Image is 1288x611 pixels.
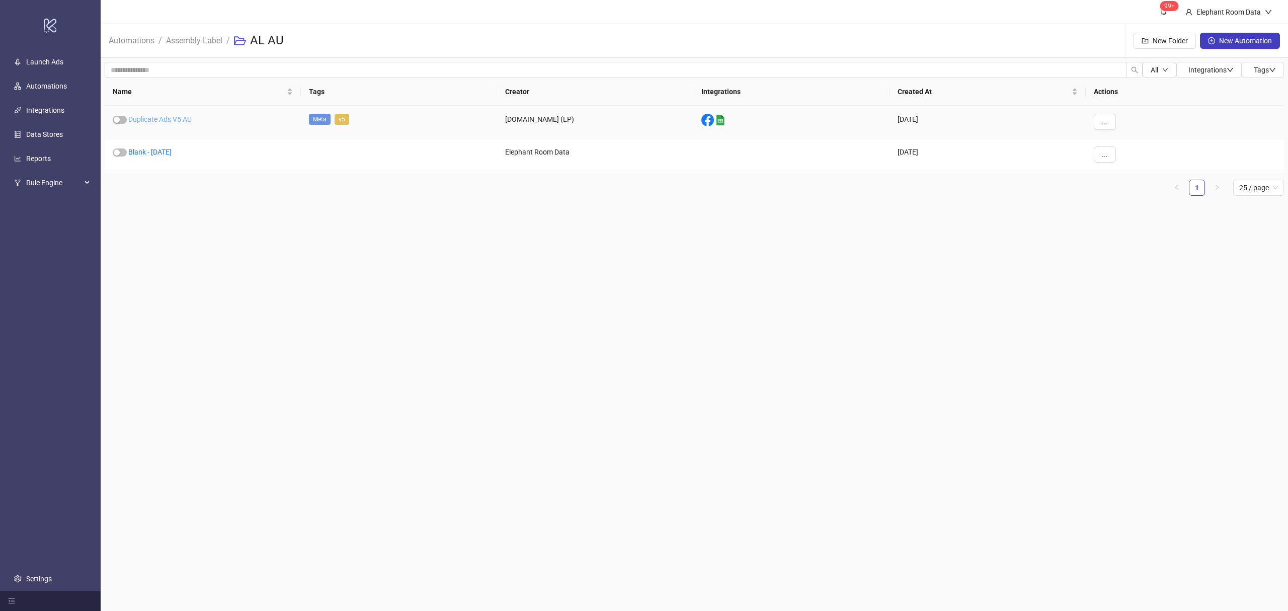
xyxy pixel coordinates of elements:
span: New Automation [1219,37,1272,45]
a: Automations [107,34,156,45]
div: [DATE] [890,106,1086,138]
a: Integrations [26,106,64,114]
span: Tags [1254,66,1276,74]
span: Rule Engine [26,173,82,193]
th: Tags [301,78,497,106]
th: Created At [890,78,1086,106]
span: search [1131,66,1138,73]
span: folder-add [1142,37,1149,44]
span: menu-fold [8,597,15,604]
span: 25 / page [1239,180,1278,195]
a: Settings [26,575,52,583]
span: New Folder [1153,37,1188,45]
span: folder-open [234,35,246,47]
span: Name [113,86,285,97]
li: / [158,25,162,57]
span: down [1265,9,1272,16]
span: ... [1102,150,1108,159]
a: Blank - [DATE] [128,148,172,156]
div: Elephant Room Data [1192,7,1265,18]
a: Data Stores [26,130,63,138]
button: right [1209,180,1225,196]
sup: 1600 [1160,1,1179,11]
button: New Automation [1200,33,1280,49]
div: [DOMAIN_NAME] (LP) [497,106,693,138]
button: Alldown [1143,62,1176,78]
span: ... [1102,118,1108,126]
h3: AL AU [250,33,284,49]
div: [DATE] [890,138,1086,171]
a: 1 [1189,180,1204,195]
a: Automations [26,82,67,90]
span: Meta [309,114,331,125]
a: Assembly Label [164,34,224,45]
a: Reports [26,155,51,163]
span: v5 [335,114,349,125]
div: Elephant Room Data [497,138,693,171]
span: plus-circle [1208,37,1215,44]
button: New Folder [1134,33,1196,49]
li: Next Page [1209,180,1225,196]
li: / [226,25,230,57]
div: Page Size [1233,180,1284,196]
a: Duplicate Ads V5 AU [128,115,192,123]
span: bell [1160,8,1167,15]
span: fork [14,179,21,186]
th: Actions [1086,78,1284,106]
button: ... [1094,146,1116,163]
button: left [1169,180,1185,196]
span: down [1162,67,1168,73]
th: Integrations [693,78,890,106]
a: Launch Ads [26,58,63,66]
button: Integrationsdown [1176,62,1242,78]
span: user [1185,9,1192,16]
th: Name [105,78,301,106]
th: Creator [497,78,693,106]
button: ... [1094,114,1116,130]
button: Tagsdown [1242,62,1284,78]
span: Integrations [1188,66,1234,74]
span: left [1174,184,1180,190]
li: 1 [1189,180,1205,196]
span: All [1151,66,1158,74]
span: Created At [898,86,1070,97]
span: right [1214,184,1220,190]
li: Previous Page [1169,180,1185,196]
span: down [1227,66,1234,73]
span: down [1269,66,1276,73]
